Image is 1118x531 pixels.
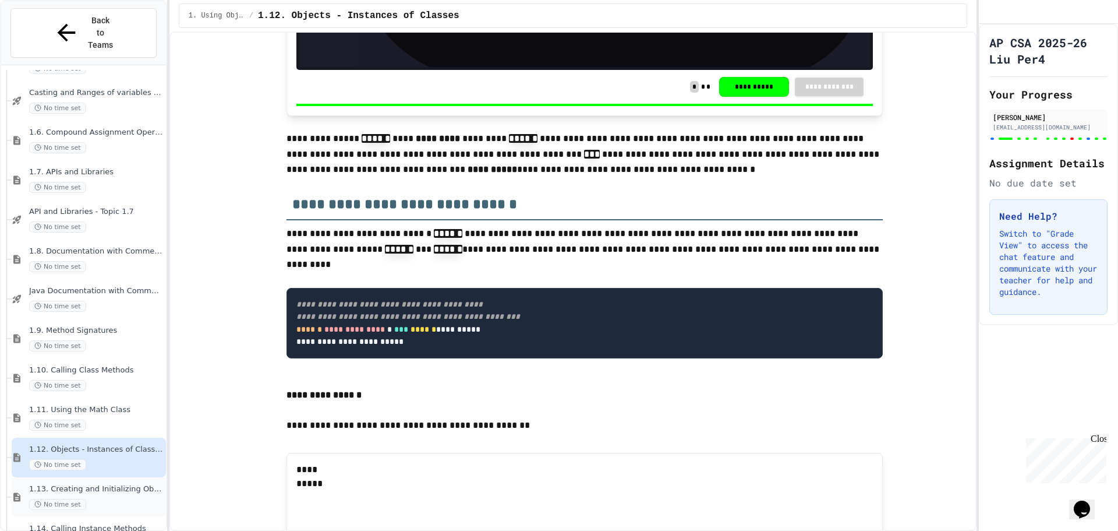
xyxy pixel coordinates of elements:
button: Back to Teams [10,8,157,58]
span: 1.8. Documentation with Comments and Preconditions [29,247,164,256]
span: 1.13. Creating and Initializing Objects: Constructors [29,484,164,494]
span: 1.7. APIs and Libraries [29,167,164,177]
span: 1. Using Objects and Methods [189,11,245,20]
span: No time set [29,182,86,193]
span: API and Libraries - Topic 1.7 [29,207,164,217]
span: No time set [29,380,86,391]
span: No time set [29,499,86,510]
span: No time set [29,142,86,153]
div: Chat with us now!Close [5,5,80,74]
span: 1.11. Using the Math Class [29,405,164,415]
span: No time set [29,103,86,114]
h2: Assignment Details [989,155,1108,171]
span: No time set [29,261,86,272]
p: Switch to "Grade View" to access the chat feature and communicate with your teacher for help and ... [999,228,1098,298]
div: No due date set [989,176,1108,190]
span: / [249,11,253,20]
iframe: chat widget [1021,434,1106,483]
span: Casting and Ranges of variables - Quiz [29,88,164,98]
span: No time set [29,340,86,351]
span: Back to Teams [87,15,114,51]
iframe: chat widget [1069,484,1106,519]
span: No time set [29,459,86,470]
div: [PERSON_NAME] [993,112,1104,122]
span: No time set [29,301,86,312]
span: Java Documentation with Comments - Topic 1.8 [29,286,164,296]
span: No time set [29,221,86,233]
span: 1.9. Method Signatures [29,326,164,336]
h3: Need Help? [999,209,1098,223]
span: 1.10. Calling Class Methods [29,365,164,375]
h2: Your Progress [989,86,1108,103]
span: No time set [29,420,86,431]
h1: AP CSA 2025-26 Liu Per4 [989,34,1108,67]
div: [EMAIL_ADDRESS][DOMAIN_NAME] [993,123,1104,132]
span: 1.6. Compound Assignment Operators [29,128,164,138]
span: 1.12. Objects - Instances of Classes [29,445,164,455]
span: 1.12. Objects - Instances of Classes [258,9,459,23]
